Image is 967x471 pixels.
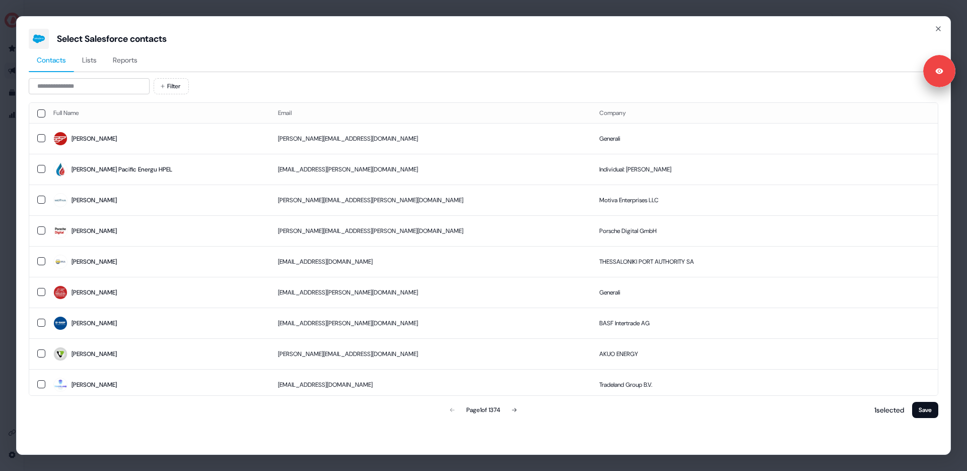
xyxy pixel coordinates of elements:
[591,215,938,246] td: Porsche Digital GmbH
[45,103,270,123] th: Full Name
[270,246,591,277] td: [EMAIL_ADDRESS][DOMAIN_NAME]
[591,103,938,123] th: Company
[591,338,938,369] td: AKUO ENERGY
[591,277,938,308] td: Generali
[270,338,591,369] td: [PERSON_NAME][EMAIL_ADDRESS][DOMAIN_NAME]
[72,134,117,144] div: [PERSON_NAME]
[72,226,117,236] div: [PERSON_NAME]
[57,33,167,45] div: Select Salesforce contacts
[72,318,117,328] div: [PERSON_NAME]
[270,277,591,308] td: [EMAIL_ADDRESS][PERSON_NAME][DOMAIN_NAME]
[154,78,189,94] button: Filter
[591,369,938,400] td: Tradeland Group B.V.
[591,185,938,215] td: Motiva Enterprises LLC
[270,185,591,215] td: [PERSON_NAME][EMAIL_ADDRESS][PERSON_NAME][DOMAIN_NAME]
[466,405,500,415] div: Page 1 of 1374
[270,215,591,246] td: [PERSON_NAME][EMAIL_ADDRESS][PERSON_NAME][DOMAIN_NAME]
[591,123,938,154] td: Generali
[72,349,117,359] div: [PERSON_NAME]
[270,308,591,338] td: [EMAIL_ADDRESS][PERSON_NAME][DOMAIN_NAME]
[870,405,904,415] p: 1 selected
[82,55,97,65] span: Lists
[72,380,117,390] div: [PERSON_NAME]
[270,103,591,123] th: Email
[72,195,117,205] div: [PERSON_NAME]
[591,246,938,277] td: THESSALONIKI PORT AUTHORITY SA
[113,55,137,65] span: Reports
[72,257,117,267] div: [PERSON_NAME]
[270,154,591,185] td: [EMAIL_ADDRESS][PERSON_NAME][DOMAIN_NAME]
[591,154,938,185] td: Individual: [PERSON_NAME]
[72,164,172,174] div: [PERSON_NAME] Pacific Energu HPEL
[270,369,591,400] td: [EMAIL_ADDRESS][DOMAIN_NAME]
[37,55,66,65] span: Contacts
[912,402,938,418] button: Save
[591,308,938,338] td: BASF Intertrade AG
[270,123,591,154] td: [PERSON_NAME][EMAIL_ADDRESS][DOMAIN_NAME]
[72,287,117,298] div: [PERSON_NAME]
